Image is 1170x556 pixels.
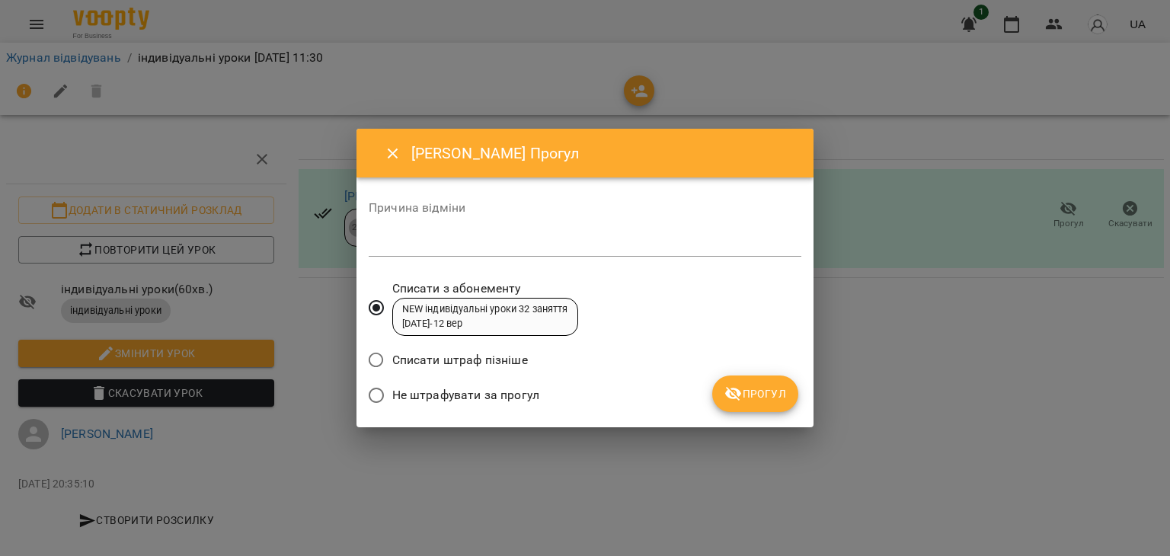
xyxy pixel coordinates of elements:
button: Прогул [712,375,798,412]
h6: [PERSON_NAME] Прогул [411,142,795,165]
div: NEW індивідуальні уроки 32 заняття [DATE] - 12 вер [402,302,568,331]
span: Не штрафувати за прогул [392,386,539,404]
button: Close [375,136,411,172]
span: Списати штраф пізніше [392,351,528,369]
span: Прогул [724,385,786,403]
span: Списати з абонементу [392,280,578,298]
label: Причина відміни [369,202,801,214]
